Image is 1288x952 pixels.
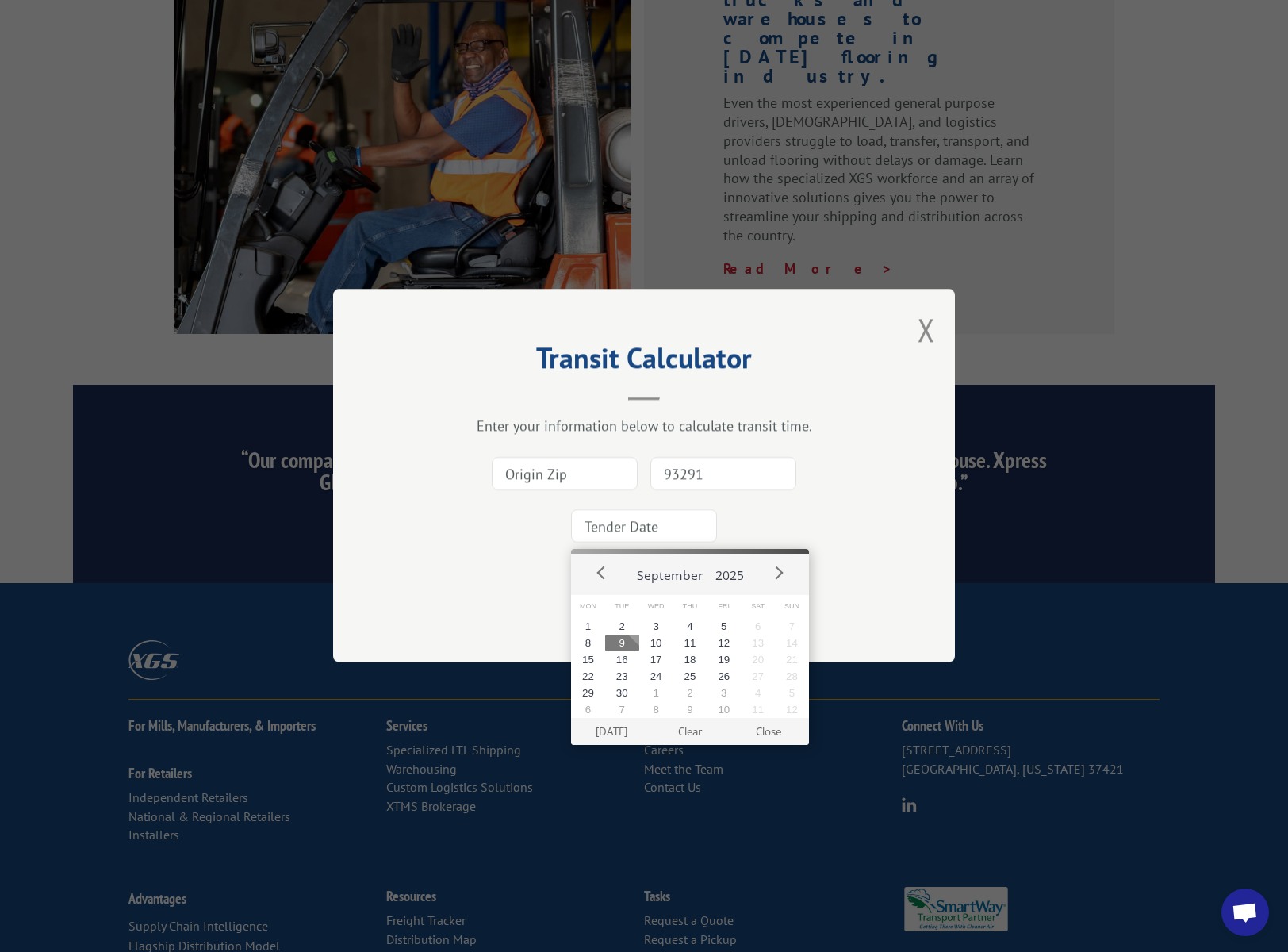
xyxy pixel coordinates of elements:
button: 29 [571,685,605,701]
button: 1 [571,618,605,635]
button: 5 [707,618,741,635]
button: 4 [741,685,775,701]
button: 11 [741,701,775,718]
button: 12 [775,701,809,718]
button: 16 [605,651,639,668]
button: 11 [673,635,707,651]
button: Prev [590,561,614,585]
button: 25 [673,668,707,685]
button: 13 [741,635,775,651]
button: 2025 [709,554,750,590]
button: 8 [639,701,673,718]
div: Enter your information below to calculate transit time. [412,417,876,436]
button: 6 [571,701,605,718]
span: Sat [741,595,775,618]
button: 20 [741,651,775,668]
button: 22 [571,668,605,685]
button: 7 [605,701,639,718]
button: 19 [707,651,741,668]
button: 12 [707,635,741,651]
button: 15 [571,651,605,668]
button: 18 [673,651,707,668]
button: 17 [639,651,673,668]
span: Sun [775,595,809,618]
button: 21 [775,651,809,668]
button: 8 [571,635,605,651]
span: Tue [605,595,639,618]
button: 4 [673,618,707,635]
button: 9 [673,701,707,718]
button: 5 [775,685,809,701]
span: Fri [707,595,741,618]
button: 2 [673,685,707,701]
input: Dest. Zip [650,458,796,491]
button: Clear [651,718,730,745]
button: [DATE] [573,718,651,745]
button: Close [730,718,808,745]
button: 7 [775,618,809,635]
button: 9 [605,635,639,651]
div: Open chat [1221,889,1269,936]
button: 3 [707,685,741,701]
button: 14 [775,635,809,651]
button: September [631,554,709,590]
button: 27 [741,668,775,685]
button: Close modal [918,309,935,351]
button: 3 [639,618,673,635]
button: 10 [639,635,673,651]
button: 6 [741,618,775,635]
span: Mon [571,595,605,618]
button: 30 [605,685,639,701]
button: 10 [707,701,741,718]
input: Origin Zip [492,458,638,491]
span: Wed [639,595,673,618]
input: Tender Date [571,510,717,543]
button: 23 [605,668,639,685]
button: 28 [775,668,809,685]
button: 2 [605,618,639,635]
button: 26 [707,668,741,685]
button: 24 [639,668,673,685]
h2: Transit Calculator [412,347,876,377]
span: Thu [673,595,707,618]
button: 1 [639,685,673,701]
button: Next [766,561,790,585]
